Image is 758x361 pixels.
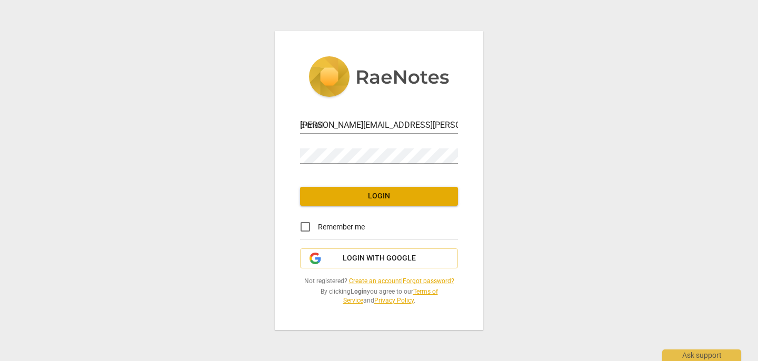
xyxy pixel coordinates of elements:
img: 5ac2273c67554f335776073100b6d88f.svg [308,56,450,99]
span: By clicking you agree to our and . [300,287,458,305]
a: Create an account [349,277,401,285]
button: Login [300,187,458,206]
button: Login with Google [300,248,458,268]
span: Not registered? | [300,277,458,286]
a: Terms of Service [343,288,438,304]
a: Privacy Policy [374,297,414,304]
b: Login [351,288,367,295]
span: Remember me [318,222,365,233]
span: Login with Google [343,253,416,264]
span: Login [308,191,450,202]
div: Ask support [662,349,741,361]
a: Forgot password? [403,277,454,285]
